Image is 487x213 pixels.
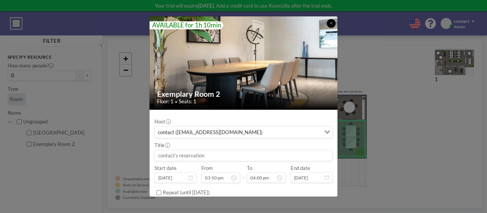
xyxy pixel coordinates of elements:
[264,128,319,136] input: Search for option
[156,128,264,136] span: contact ([EMAIL_ADDRESS][DOMAIN_NAME])
[163,189,210,196] label: Repeat (until [DATE])
[179,98,196,105] span: Seats: 1
[201,165,213,171] label: From
[291,165,310,171] label: End date
[155,150,332,161] input: contact's reservation
[154,142,169,149] label: Title
[175,99,177,104] span: •
[157,98,173,105] span: Floor: 1
[155,127,332,138] div: Search for option
[243,167,245,181] span: -
[157,89,331,99] h2: Exemplary Room 2
[154,165,177,171] label: Start date
[154,119,170,125] label: Host
[247,165,252,171] label: To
